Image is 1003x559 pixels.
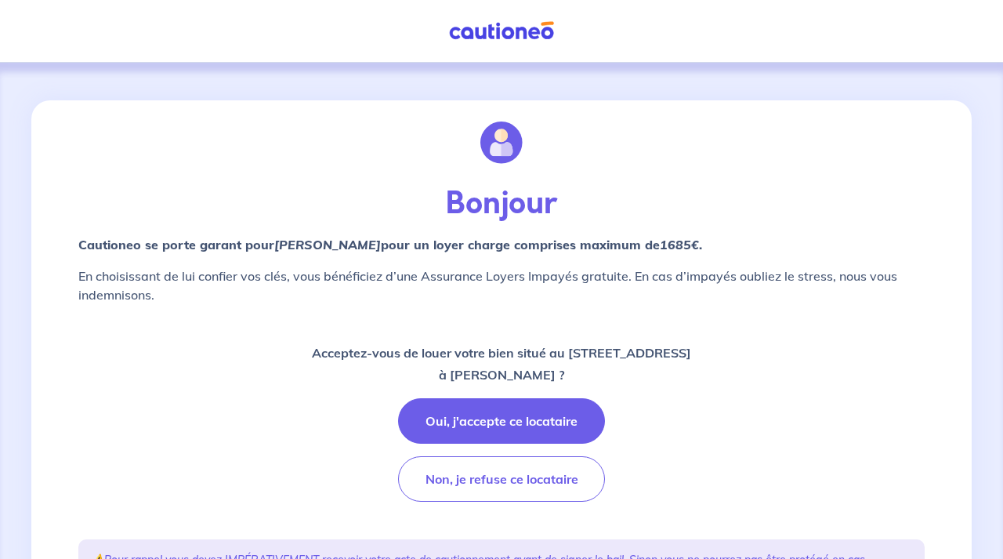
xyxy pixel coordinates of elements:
img: illu_account.svg [480,122,523,164]
button: Oui, j'accepte ce locataire [398,398,605,444]
em: [PERSON_NAME] [274,237,381,252]
em: 1685€ [660,237,699,252]
img: Cautioneo [443,21,560,41]
p: Bonjour [78,185,925,223]
p: Acceptez-vous de louer votre bien situé au [STREET_ADDRESS] à [PERSON_NAME] ? [312,342,691,386]
strong: Cautioneo se porte garant pour pour un loyer charge comprises maximum de . [78,237,702,252]
button: Non, je refuse ce locataire [398,456,605,502]
p: En choisissant de lui confier vos clés, vous bénéficiez d’une Assurance Loyers Impayés gratuite. ... [78,267,925,304]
